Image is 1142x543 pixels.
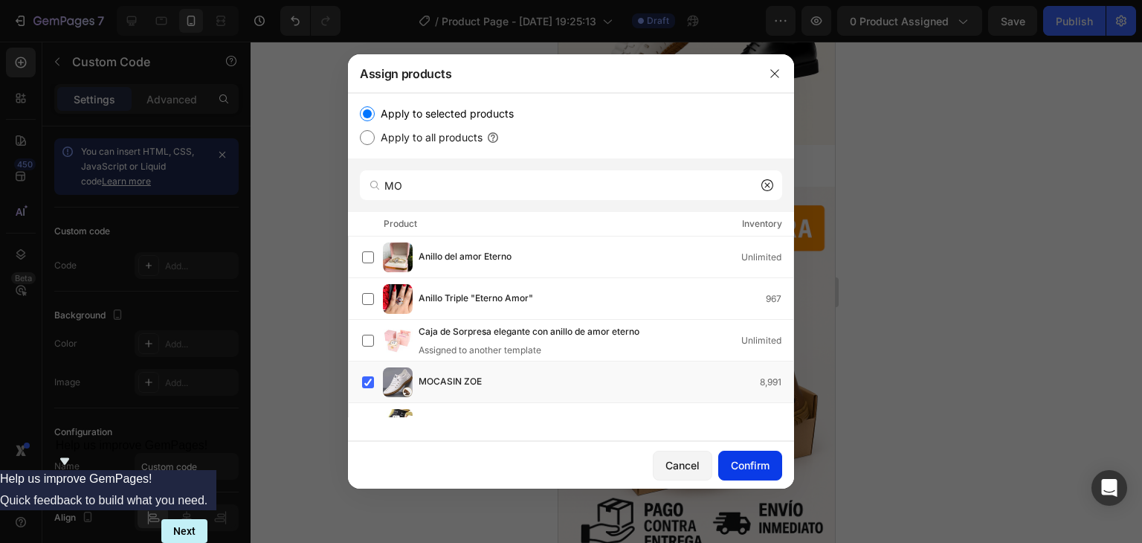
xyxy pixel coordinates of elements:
[1091,470,1127,506] div: Open Intercom Messenger
[56,439,208,452] span: Help us improve GemPages!
[653,451,712,481] button: Cancel
[383,367,413,397] img: product-img
[419,416,584,432] span: Pantis Faja Moldeadora efecto Push Up
[419,291,533,307] span: Anillo Triple "Eterno Amor"
[383,242,413,272] img: product-img
[742,216,782,231] div: Inventory
[766,292,793,306] div: 967
[348,93,794,441] div: />
[384,216,417,231] div: Product
[419,344,663,357] div: Assigned to another template
[760,375,793,390] div: 8,991
[383,326,413,356] img: product-img
[718,451,782,481] button: Confirm
[375,105,514,123] label: Apply to selected products
[731,457,770,473] div: Confirm
[383,409,413,439] img: product-img
[766,417,793,431] div: 998
[741,250,793,265] div: Unlimited
[348,54,755,93] div: Assign products
[375,129,483,147] label: Apply to all products
[419,374,482,391] span: MOCASIN ZOE
[419,324,639,341] span: Caja de Sorpresa elegante con anillo de amor eterno
[360,170,782,200] input: Search products
[741,333,793,348] div: Unlimited
[665,457,700,473] div: Cancel
[56,439,208,470] button: Show survey - Help us improve GemPages!
[383,284,413,314] img: product-img
[419,249,512,266] span: Anillo del amor Eterno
